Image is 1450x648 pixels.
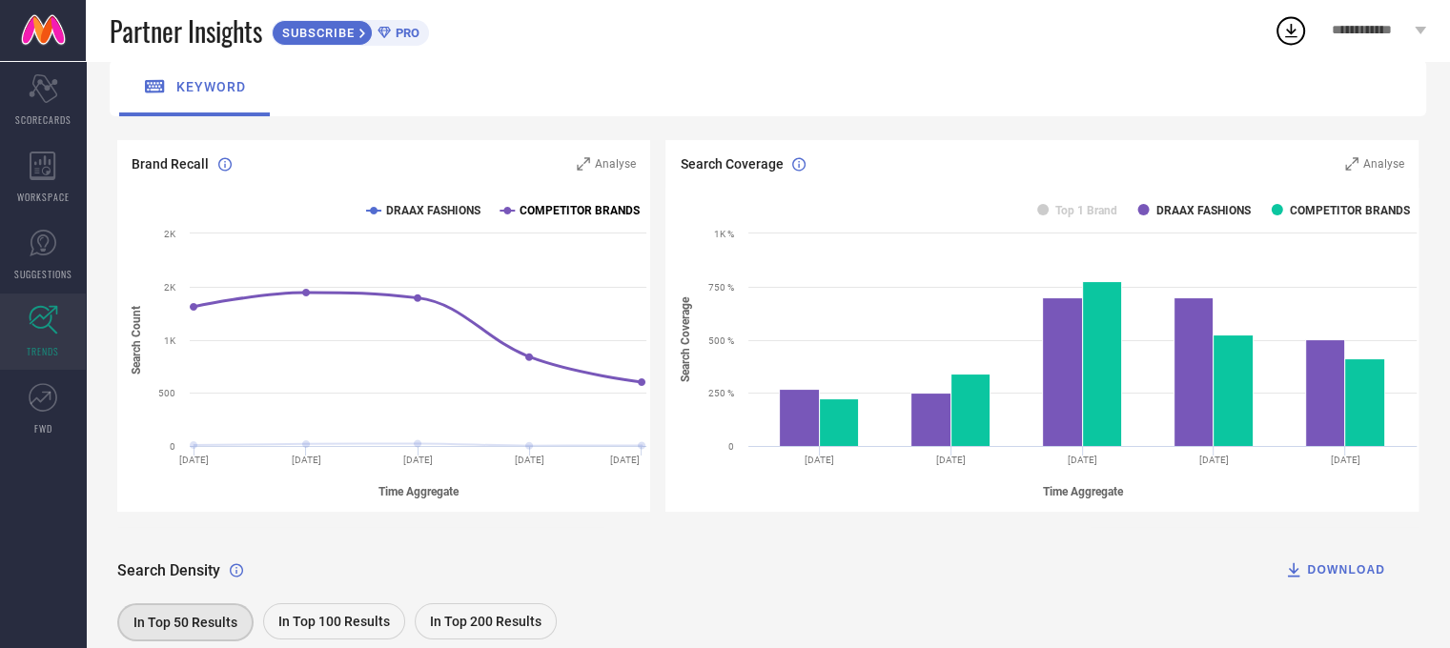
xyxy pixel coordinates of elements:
[1284,560,1385,579] div: DOWNLOAD
[15,112,71,127] span: SCORECARDS
[117,561,220,579] span: Search Density
[1290,204,1410,217] text: COMPETITOR BRANDS
[272,15,429,46] a: SUBSCRIBEPRO
[936,455,966,465] text: [DATE]
[680,156,783,172] span: Search Coverage
[273,26,359,40] span: SUBSCRIBE
[1274,13,1308,48] div: Open download list
[520,204,640,217] text: COMPETITOR BRANDS
[714,229,734,239] text: 1K %
[403,455,433,465] text: [DATE]
[133,615,237,630] span: In Top 50 Results
[27,344,59,358] span: TRENDS
[1156,204,1251,217] text: DRAAX FASHIONS
[278,614,390,629] span: In Top 100 Results
[430,614,541,629] span: In Top 200 Results
[14,267,72,281] span: SUGGESTIONS
[176,79,246,94] span: keyword
[728,441,734,452] text: 0
[610,455,640,465] text: [DATE]
[170,441,175,452] text: 0
[1199,455,1229,465] text: [DATE]
[1055,204,1117,217] text: Top 1 Brand
[577,157,590,171] svg: Zoom
[515,455,544,465] text: [DATE]
[179,455,209,465] text: [DATE]
[1043,485,1124,498] tspan: Time Aggregate
[1363,157,1404,171] span: Analyse
[391,26,419,40] span: PRO
[1068,455,1097,465] text: [DATE]
[164,282,176,293] text: 2K
[110,11,262,51] span: Partner Insights
[708,335,734,346] text: 500 %
[386,204,480,217] text: DRAAX FASHIONS
[34,421,52,435] span: FWD
[292,455,321,465] text: [DATE]
[1331,455,1360,465] text: [DATE]
[708,388,734,398] text: 250 %
[130,306,143,375] tspan: Search Count
[1260,551,1409,589] button: DOWNLOAD
[158,388,175,398] text: 500
[164,229,176,239] text: 2K
[17,190,70,204] span: WORKSPACE
[805,455,834,465] text: [DATE]
[378,485,460,498] tspan: Time Aggregate
[708,282,734,293] text: 750 %
[595,157,636,171] span: Analyse
[164,335,176,346] text: 1K
[132,156,209,172] span: Brand Recall
[1345,157,1358,171] svg: Zoom
[679,296,692,382] tspan: Search Coverage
